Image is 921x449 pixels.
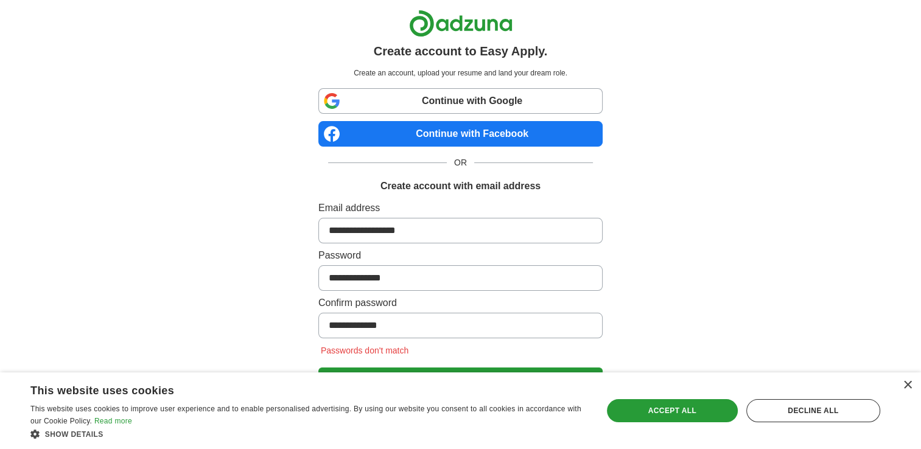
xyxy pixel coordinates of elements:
[30,428,586,440] div: Show details
[746,399,880,422] div: Decline all
[318,248,603,263] label: Password
[30,380,555,398] div: This website uses cookies
[45,430,103,439] span: Show details
[318,367,603,393] button: Create Account
[321,68,600,78] p: Create an account, upload your resume and land your dream role.
[94,417,132,425] a: Read more, opens a new window
[318,296,603,310] label: Confirm password
[30,405,581,425] span: This website uses cookies to improve user experience and to enable personalised advertising. By u...
[318,201,603,215] label: Email address
[318,88,603,114] a: Continue with Google
[607,399,738,422] div: Accept all
[318,346,411,355] span: Passwords don't match
[409,10,513,37] img: Adzuna logo
[380,179,541,193] h1: Create account with email address
[903,381,912,390] div: Close
[318,121,603,147] a: Continue with Facebook
[374,42,548,60] h1: Create account to Easy Apply.
[447,156,474,169] span: OR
